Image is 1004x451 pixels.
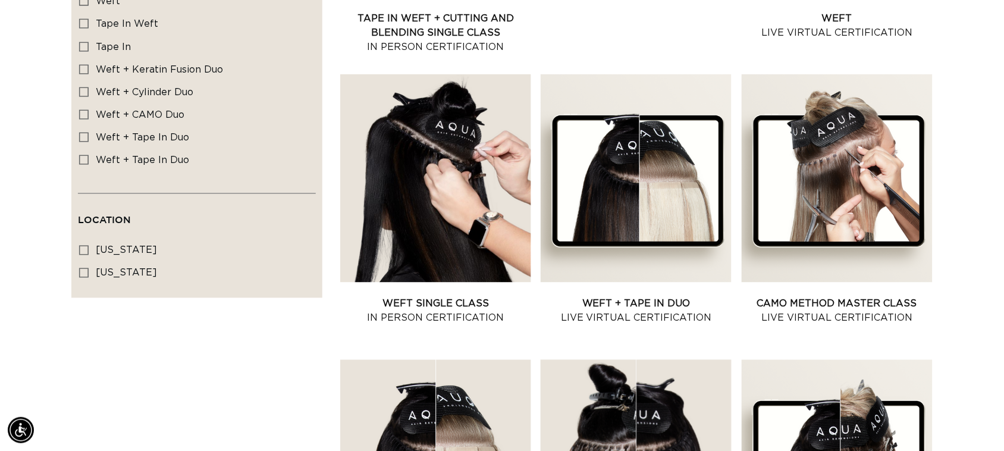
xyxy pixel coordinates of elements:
span: Weft + Keratin Fusion Duo [96,65,223,74]
div: Accessibility Menu [8,417,34,443]
iframe: Chat Widget [945,394,1004,451]
span: Weft + Tape In Duo [96,155,189,165]
span: Weft + Cylinder Duo [96,87,193,97]
a: CAMO Method Master Class Live Virtual Certification [742,297,933,325]
a: Weft + Tape in Duo Live Virtual Certification [541,297,732,325]
span: Tape In Weft [96,19,158,29]
span: Weft + CAMO Duo [96,110,184,120]
a: Tape In Weft + Cutting and Blending Single Class In Person Certification [340,11,531,54]
span: Weft + Tape in Duo [96,133,189,142]
span: [US_STATE] [96,268,157,278]
a: Weft Live Virtual Certification [742,11,933,40]
a: Weft Single Class In Person Certification [340,297,531,325]
span: Location [78,215,131,225]
summary: Location (0 selected) [78,194,316,237]
span: Tape In [96,42,131,52]
span: [US_STATE] [96,246,157,255]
